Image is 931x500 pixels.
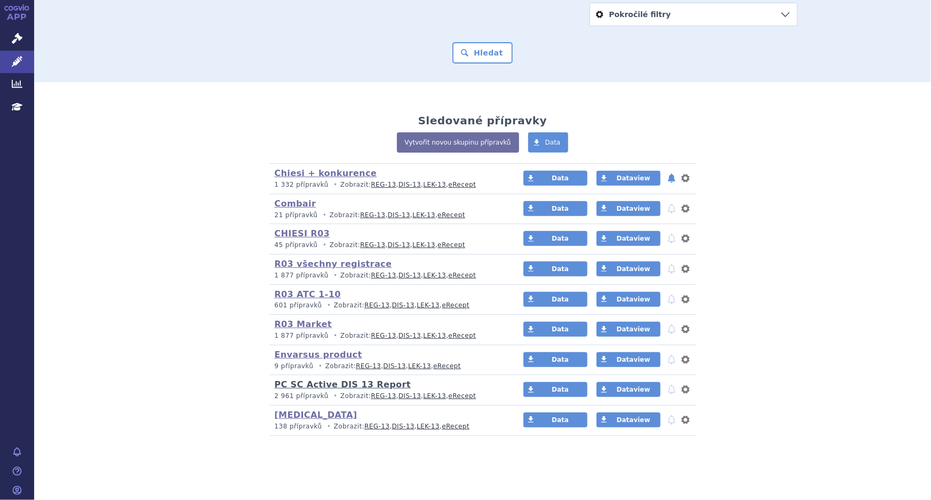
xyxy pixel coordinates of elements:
[666,172,677,185] button: notifikace
[680,323,691,336] button: nastavení
[331,271,340,280] i: •
[552,205,569,212] span: Data
[552,174,569,182] span: Data
[523,382,587,397] a: Data
[275,211,504,220] p: Zobrazit: , , ,
[552,235,569,242] span: Data
[666,414,677,426] button: notifikace
[423,272,446,279] a: LEK-13
[680,383,691,396] button: nastavení
[399,392,421,400] a: DIS-13
[417,423,440,430] a: LEK-13
[364,423,389,430] a: REG-13
[275,379,411,390] a: PC SC Active DIS 13 Report
[275,259,392,269] a: R03 všechny registrace
[399,272,421,279] a: DIS-13
[596,261,661,276] a: Dataview
[356,362,381,370] a: REG-13
[275,410,357,420] a: [MEDICAL_DATA]
[275,199,316,209] a: Combair
[275,241,504,250] p: Zobrazit: , , ,
[371,272,396,279] a: REG-13
[617,174,650,182] span: Dataview
[596,412,661,427] a: Dataview
[596,231,661,246] a: Dataview
[320,241,330,250] i: •
[320,211,330,220] i: •
[617,265,650,273] span: Dataview
[596,322,661,337] a: Dataview
[399,332,421,339] a: DIS-13
[617,416,650,424] span: Dataview
[596,171,661,186] a: Dataview
[392,301,415,309] a: DIS-13
[331,392,340,401] i: •
[275,332,329,339] span: 1 877 přípravků
[275,423,322,430] span: 138 přípravků
[666,323,677,336] button: notifikace
[392,423,415,430] a: DIS-13
[449,181,476,188] a: eRecept
[275,350,362,360] a: Envarsus product
[552,416,569,424] span: Data
[364,301,389,309] a: REG-13
[275,392,329,400] span: 2 961 přípravků
[680,172,691,185] button: nastavení
[324,301,334,310] i: •
[275,228,330,239] a: CHIESI R03
[275,168,377,178] a: Chiesi + konkurence
[275,422,504,431] p: Zobrazit: , , ,
[399,181,421,188] a: DIS-13
[666,232,677,245] button: notifikace
[371,392,396,400] a: REG-13
[275,272,329,279] span: 1 877 přípravků
[360,241,385,249] a: REG-13
[596,382,661,397] a: Dataview
[552,296,569,303] span: Data
[275,271,504,280] p: Zobrazit: , , ,
[275,301,322,309] span: 601 přípravků
[617,296,650,303] span: Dataview
[680,353,691,366] button: nastavení
[275,331,504,340] p: Zobrazit: , , ,
[452,42,513,64] button: Hledat
[666,263,677,275] button: notifikace
[449,392,476,400] a: eRecept
[590,3,797,26] a: Pokročilé filtry
[528,132,569,153] a: Data
[331,331,340,340] i: •
[596,292,661,307] a: Dataview
[617,205,650,212] span: Dataview
[324,422,334,431] i: •
[552,356,569,363] span: Data
[596,201,661,216] a: Dataview
[680,293,691,306] button: nastavení
[666,293,677,306] button: notifikace
[552,326,569,333] span: Data
[417,301,440,309] a: LEK-13
[275,301,504,310] p: Zobrazit: , , ,
[596,352,661,367] a: Dataview
[449,272,476,279] a: eRecept
[408,362,431,370] a: LEK-13
[316,362,325,371] i: •
[617,326,650,333] span: Dataview
[523,292,587,307] a: Data
[523,322,587,337] a: Data
[449,332,476,339] a: eRecept
[680,414,691,426] button: nastavení
[666,353,677,366] button: notifikace
[523,412,587,427] a: Data
[552,386,569,393] span: Data
[275,392,504,401] p: Zobrazit: , , ,
[617,235,650,242] span: Dataview
[371,181,396,188] a: REG-13
[331,180,340,189] i: •
[442,423,470,430] a: eRecept
[680,232,691,245] button: nastavení
[371,332,396,339] a: REG-13
[423,392,446,400] a: LEK-13
[275,241,318,249] span: 45 přípravků
[418,114,547,127] h2: Sledované přípravky
[275,211,318,219] span: 21 přípravků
